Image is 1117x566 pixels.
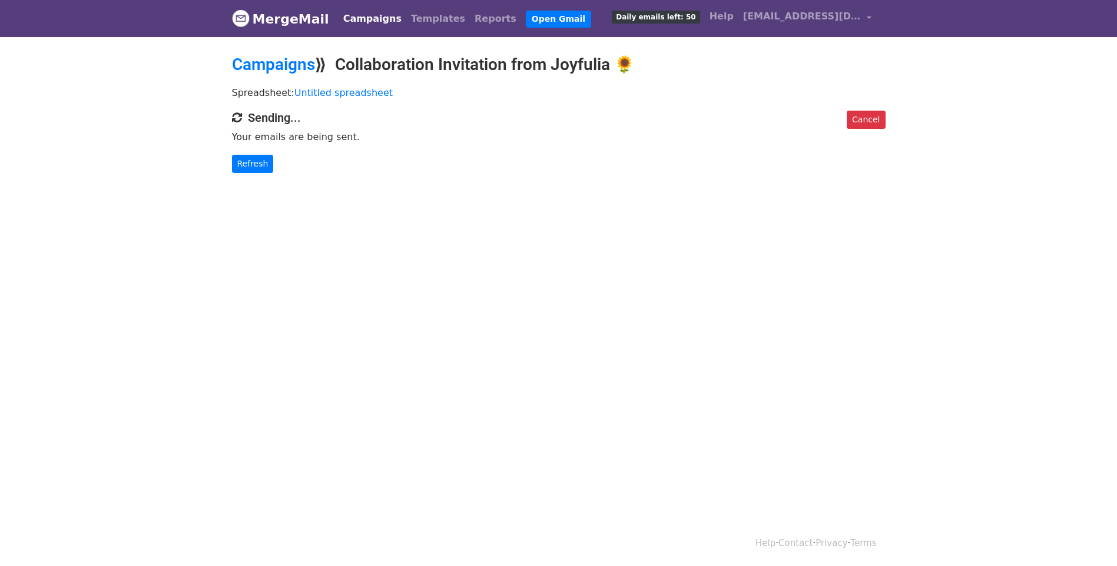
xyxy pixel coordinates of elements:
a: Open Gmail [526,11,591,28]
a: Untitled spreadsheet [294,87,393,98]
a: [EMAIL_ADDRESS][DOMAIN_NAME] [738,5,876,32]
a: Daily emails left: 50 [607,5,704,28]
a: MergeMail [232,6,329,31]
span: Daily emails left: 50 [612,11,700,24]
h2: ⟫ Collaboration Invitation from Joyfulia 🌻 [232,55,886,75]
h4: Sending... [232,111,886,125]
a: Campaigns [232,55,315,74]
p: Your emails are being sent. [232,131,886,143]
a: Help [755,538,775,548]
a: Terms [850,538,876,548]
a: Contact [778,538,813,548]
a: Privacy [816,538,847,548]
p: Spreadsheet: [232,86,886,99]
img: MergeMail logo [232,9,250,27]
a: Templates [406,7,470,31]
span: [EMAIL_ADDRESS][DOMAIN_NAME] [743,9,861,24]
a: Cancel [847,111,885,129]
a: Campaigns [339,7,406,31]
a: Refresh [232,155,274,173]
a: Reports [470,7,521,31]
a: Help [705,5,738,28]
